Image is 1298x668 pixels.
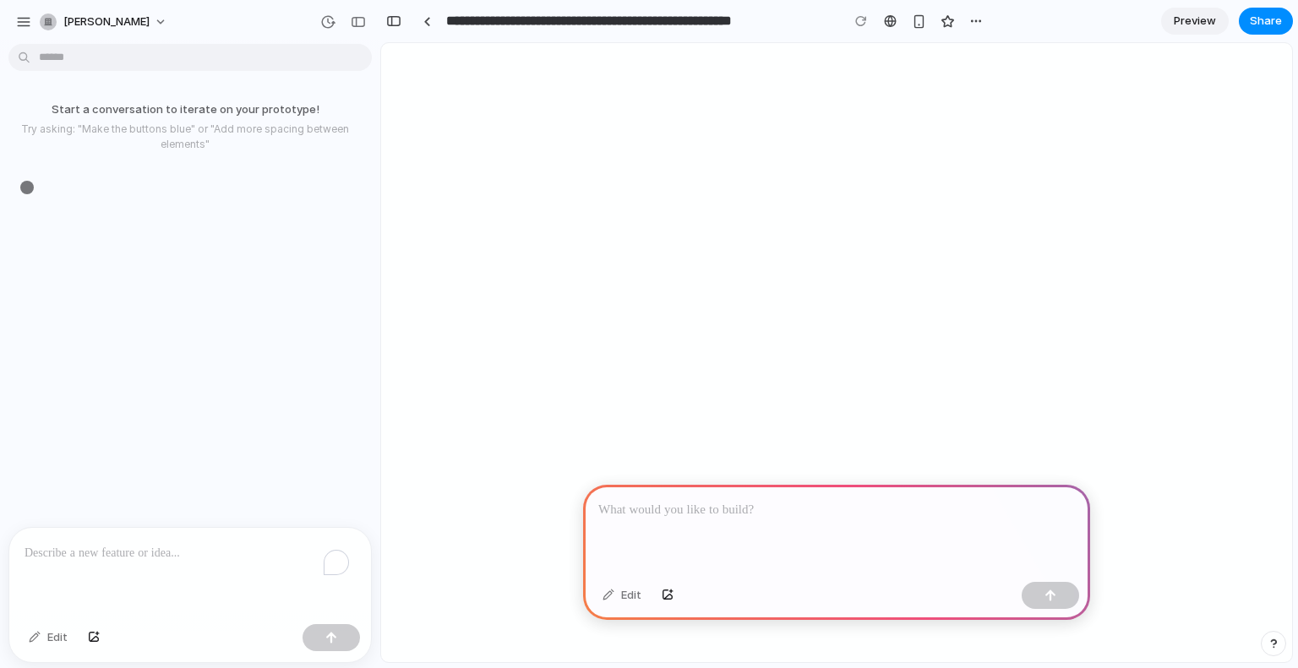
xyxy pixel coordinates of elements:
div: To enrich screen reader interactions, please activate Accessibility in Grammarly extension settings [9,528,371,617]
span: Share [1250,13,1282,30]
p: Try asking: "Make the buttons blue" or "Add more spacing between elements" [7,122,363,152]
p: Start a conversation to iterate on your prototype! [7,101,363,118]
button: [PERSON_NAME] [33,8,176,35]
button: Share [1239,8,1293,35]
a: Preview [1161,8,1229,35]
span: Preview [1174,13,1216,30]
span: [PERSON_NAME] [63,14,150,30]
